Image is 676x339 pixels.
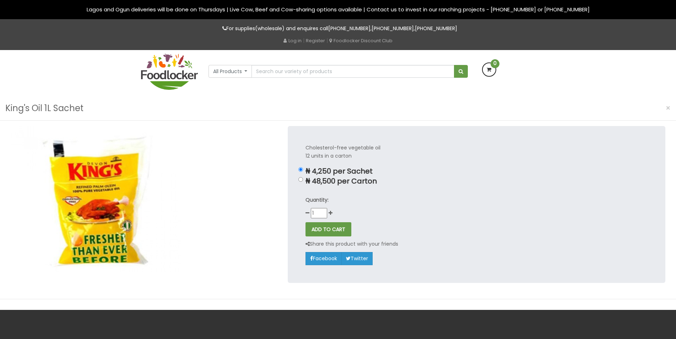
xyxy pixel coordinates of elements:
[305,144,648,160] p: Cholesterol-free vegetable oil 12 units in a carton
[283,37,302,44] a: Log in
[415,25,457,32] a: [PHONE_NUMBER]
[326,37,328,44] span: |
[491,59,499,68] span: 0
[329,37,393,44] a: Foodlocker Discount Club
[305,252,342,265] a: Facebook
[11,126,181,272] img: King's Oil 1L Sachet
[141,54,198,90] img: FoodLocker
[372,25,414,32] a: [PHONE_NUMBER]
[305,196,329,203] strong: Quantity:
[303,37,304,44] span: |
[209,65,252,78] button: All Products
[666,103,671,113] span: ×
[306,37,325,44] a: Register
[662,101,674,115] button: Close
[141,24,535,33] p: For supplies(wholesale) and enquires call , ,
[305,177,648,185] p: ₦ 48,500 per Carton
[305,222,351,236] button: ADD TO CART
[305,167,648,175] p: ₦ 4,250 per Sachet
[5,102,83,115] h3: King's Oil 1L Sachet
[252,65,454,78] input: Search our variety of products
[298,167,303,172] input: ₦ 4,250 per Sachet
[298,177,303,182] input: ₦ 48,500 per Carton
[328,25,371,32] a: [PHONE_NUMBER]
[341,252,373,265] a: Twitter
[305,240,398,248] p: Share this product with your friends
[87,6,590,13] span: Lagos and Ogun deliveries will be done on Thursdays | Live Cow, Beef and Cow-sharing options avai...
